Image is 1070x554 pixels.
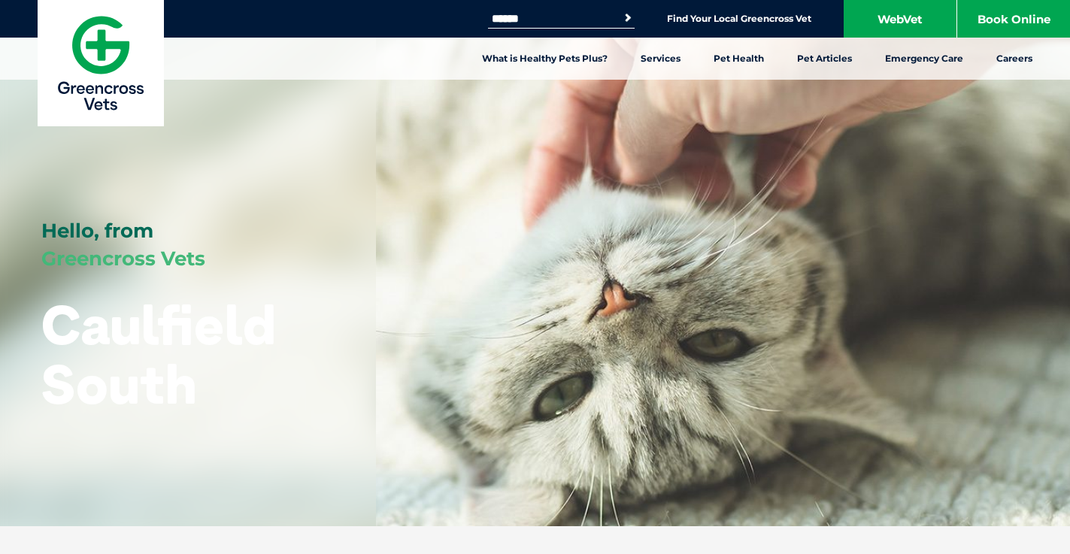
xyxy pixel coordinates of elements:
h1: Caulfield South [41,295,335,413]
span: Greencross Vets [41,247,205,271]
a: Pet Articles [781,38,868,80]
a: Pet Health [697,38,781,80]
a: Emergency Care [868,38,980,80]
a: What is Healthy Pets Plus? [465,38,624,80]
a: Careers [980,38,1049,80]
a: Services [624,38,697,80]
a: Find Your Local Greencross Vet [667,13,811,25]
span: Hello, from [41,219,153,243]
button: Search [620,11,635,26]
